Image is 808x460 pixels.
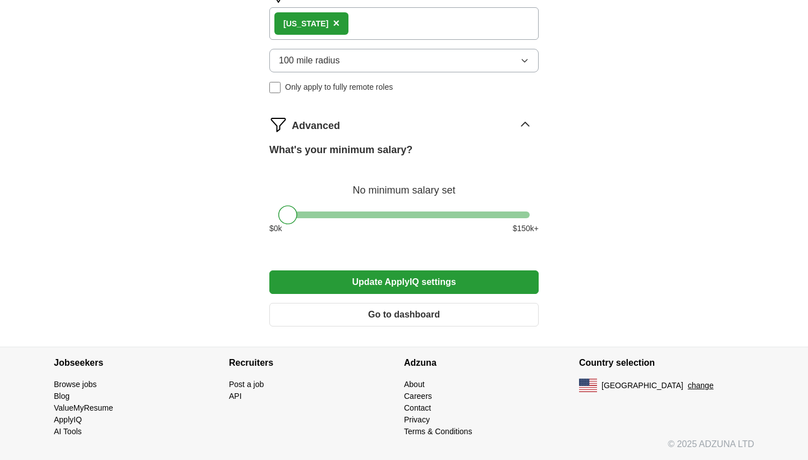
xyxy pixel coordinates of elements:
[333,17,339,29] span: ×
[579,379,597,392] img: US flag
[54,380,97,389] a: Browse jobs
[688,380,714,392] button: change
[279,54,340,67] span: 100 mile radius
[269,142,412,158] label: What's your minimum salary?
[269,171,539,198] div: No minimum salary set
[285,81,393,93] span: Only apply to fully remote roles
[269,49,539,72] button: 100 mile radius
[54,415,82,424] a: ApplyIQ
[269,116,287,134] img: filter
[54,392,70,401] a: Blog
[292,118,340,134] span: Advanced
[54,403,113,412] a: ValueMyResume
[513,223,539,234] span: $ 150 k+
[269,270,539,294] button: Update ApplyIQ settings
[269,303,539,326] button: Go to dashboard
[602,380,683,392] span: [GEOGRAPHIC_DATA]
[54,427,82,436] a: AI Tools
[333,15,339,32] button: ×
[229,392,242,401] a: API
[404,427,472,436] a: Terms & Conditions
[404,392,432,401] a: Careers
[404,403,431,412] a: Contact
[229,380,264,389] a: Post a job
[269,223,282,234] span: $ 0 k
[404,380,425,389] a: About
[269,82,281,93] input: Only apply to fully remote roles
[404,415,430,424] a: Privacy
[45,438,763,460] div: © 2025 ADZUNA LTD
[283,18,328,30] div: [US_STATE]
[579,347,754,379] h4: Country selection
